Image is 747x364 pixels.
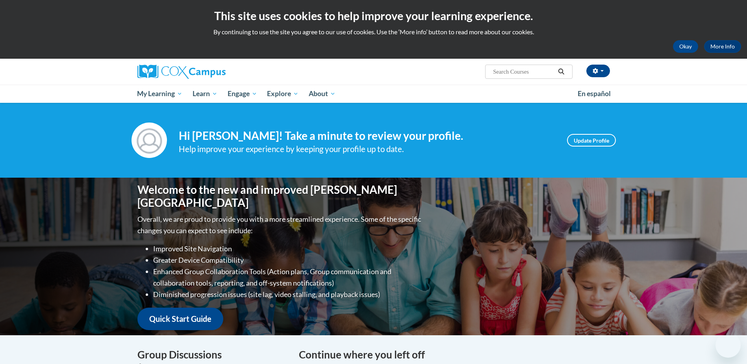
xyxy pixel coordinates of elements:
a: About [304,85,341,103]
li: Improved Site Navigation [153,243,423,254]
span: Engage [228,89,257,98]
a: Explore [262,85,304,103]
div: Main menu [126,85,622,103]
a: My Learning [132,85,188,103]
span: Explore [267,89,298,98]
p: Overall, we are proud to provide you with a more streamlined experience. Some of the specific cha... [137,214,423,236]
h4: Group Discussions [137,347,287,362]
button: Okay [673,40,698,53]
span: About [309,89,336,98]
a: More Info [704,40,741,53]
input: Search Courses [492,67,555,76]
h1: Welcome to the new and improved [PERSON_NAME][GEOGRAPHIC_DATA] [137,183,423,210]
span: My Learning [137,89,182,98]
li: Enhanced Group Collaboration Tools (Action plans, Group communication and collaboration tools, re... [153,266,423,289]
a: En español [573,85,616,102]
h4: Hi [PERSON_NAME]! Take a minute to review your profile. [179,129,555,143]
a: Quick Start Guide [137,308,223,330]
a: Update Profile [567,134,616,147]
a: Cox Campus [137,65,287,79]
span: Learn [193,89,217,98]
button: Account Settings [586,65,610,77]
h2: This site uses cookies to help improve your learning experience. [6,8,741,24]
img: Cox Campus [137,65,226,79]
p: By continuing to use the site you agree to our use of cookies. Use the ‘More info’ button to read... [6,28,741,36]
li: Greater Device Compatibility [153,254,423,266]
h4: Continue where you left off [299,347,610,362]
button: Search [555,67,567,76]
div: Help improve your experience by keeping your profile up to date. [179,143,555,156]
span: En español [578,89,611,98]
iframe: Button to launch messaging window [715,332,741,358]
a: Engage [222,85,262,103]
li: Diminished progression issues (site lag, video stalling, and playback issues) [153,289,423,300]
a: Learn [187,85,222,103]
img: Profile Image [132,123,167,158]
